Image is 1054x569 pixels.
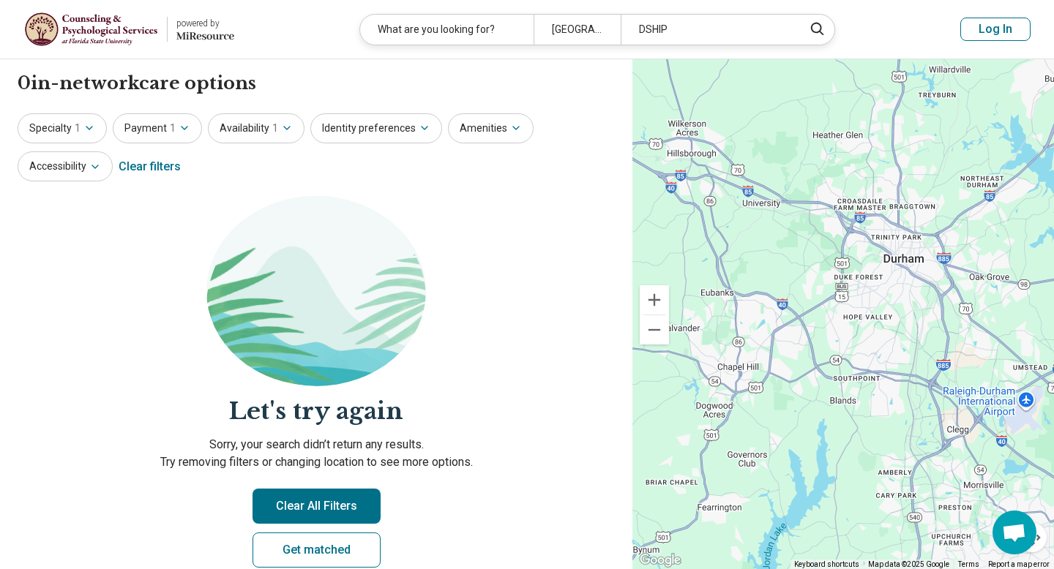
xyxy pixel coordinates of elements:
button: Identity preferences [310,113,442,143]
div: [GEOGRAPHIC_DATA] [534,15,621,45]
img: Florida State University [24,12,158,47]
div: DSHIP [621,15,794,45]
button: Accessibility [18,151,113,181]
button: Specialty1 [18,113,107,143]
button: Zoom in [640,285,669,314]
a: Florida State Universitypowered by [23,12,234,47]
div: Clear filters [119,149,181,184]
div: What are you looking for? [360,15,534,45]
span: 1 [272,121,278,136]
a: Get matched [253,532,381,568]
span: 1 [75,121,81,136]
a: Report a map error [988,560,1050,568]
span: 1 [170,121,176,136]
button: Log In [960,18,1031,41]
button: Clear All Filters [253,489,381,524]
h2: Let's try again [18,395,615,428]
a: Terms (opens in new tab) [958,560,979,568]
p: Sorry, your search didn’t return any results. Try removing filters or changing location to see mo... [18,436,615,471]
button: Zoom out [640,315,669,344]
div: Open chat [993,510,1036,554]
button: Amenities [448,113,534,143]
div: powered by [176,17,234,30]
button: Payment1 [113,113,202,143]
span: Map data ©2025 Google [868,560,949,568]
button: Availability1 [208,113,304,143]
h1: 0 in-network care options [18,71,256,96]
